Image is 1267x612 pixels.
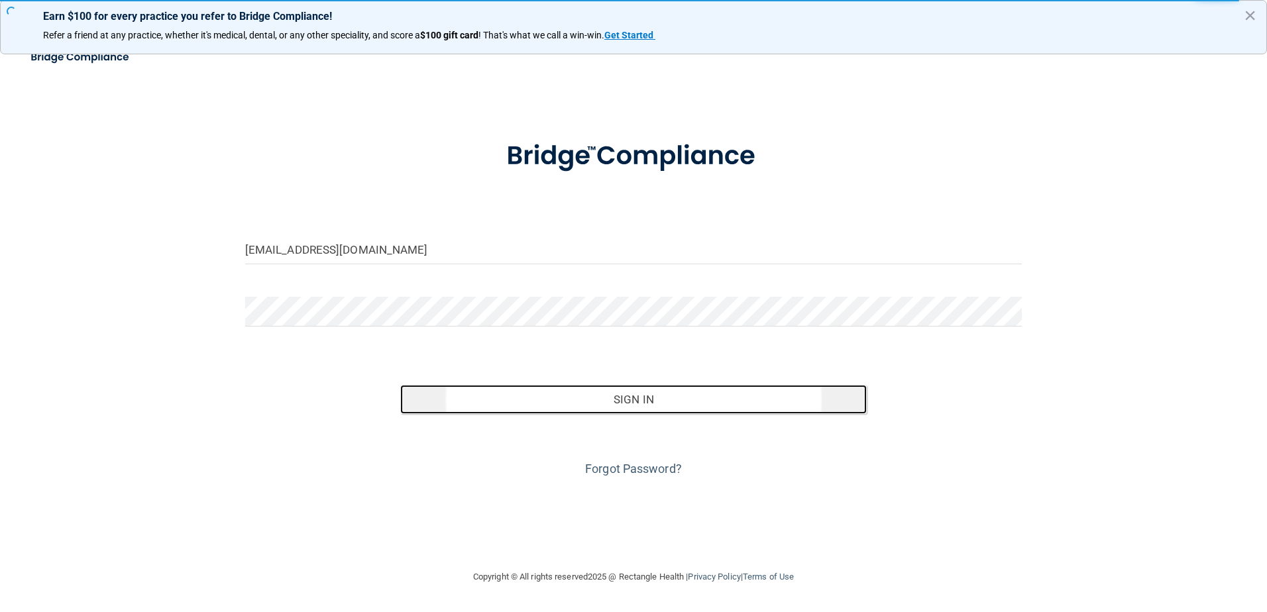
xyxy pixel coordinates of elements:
[743,572,794,582] a: Terms of Use
[43,10,1224,23] p: Earn $100 for every practice you refer to Bridge Compliance!
[43,30,420,40] span: Refer a friend at any practice, whether it's medical, dental, or any other speciality, and score a
[420,30,478,40] strong: $100 gift card
[688,572,740,582] a: Privacy Policy
[585,462,682,476] a: Forgot Password?
[20,44,142,71] img: bridge_compliance_login_screen.278c3ca4.svg
[392,556,875,598] div: Copyright © All rights reserved 2025 @ Rectangle Health | |
[245,234,1022,264] input: Email
[400,385,867,414] button: Sign In
[478,30,604,40] span: ! That's what we call a win-win.
[604,30,653,40] strong: Get Started
[1244,5,1256,26] button: Close
[604,30,655,40] a: Get Started
[479,122,788,191] img: bridge_compliance_login_screen.278c3ca4.svg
